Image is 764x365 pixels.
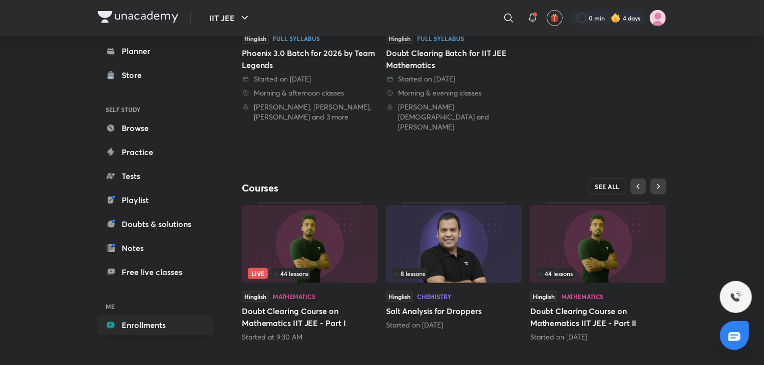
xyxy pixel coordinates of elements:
[530,205,666,283] img: Thumbnail
[595,183,620,190] span: SEE ALL
[98,339,214,359] a: Saved
[98,238,214,258] a: Notes
[98,142,214,162] a: Practice
[242,74,378,84] div: Started on 5 May 2025
[98,65,214,85] a: Store
[98,315,214,335] a: Enrollments
[248,268,372,279] div: infosection
[392,268,516,279] div: left
[550,13,559,22] img: avatar
[242,33,269,44] span: Hinglish
[386,320,522,330] div: Started on Oct 1
[242,181,454,194] h4: Courses
[386,88,522,98] div: Morning & evening classes
[530,202,666,341] div: Doubt Clearing Course on Mathematics IIT JEE - Part II
[98,298,214,315] h6: ME
[248,268,268,279] span: Live
[417,293,452,299] div: Chemistry
[536,268,660,279] div: left
[242,202,378,341] div: Doubt Clearing Course on Mathematics IIT JEE - Part I
[242,88,378,98] div: Morning & afternoon classes
[98,11,178,23] img: Company Logo
[248,268,372,279] div: infocontainer
[273,293,315,299] div: Mathematics
[611,13,621,23] img: streak
[242,102,378,122] div: Vineet Loomba, Brijesh Jindal, Pankaj Singh and 3 more
[547,10,563,26] button: avatar
[98,262,214,282] a: Free live classes
[242,291,269,302] span: Hinglish
[242,205,378,283] img: Thumbnail
[530,305,666,329] h5: Doubt Clearing Course on Mathematics IIT JEE - Part II
[386,33,413,44] span: Hinglish
[98,214,214,234] a: Doubts & solutions
[273,35,320,41] div: Full Syllabus
[248,268,372,279] div: left
[98,11,178,25] a: Company Logo
[242,332,378,342] div: Started at 9:30 AM
[536,268,660,279] div: infocontainer
[530,291,557,302] span: Hinglish
[530,332,666,342] div: Started on Oct 2
[386,205,522,283] img: Thumbnail
[386,291,413,302] span: Hinglish
[386,47,522,71] div: Doubt Clearing Batch for IIT JEE Mathematics
[242,305,378,329] h5: Doubt Clearing Course on Mathematics IIT JEE - Part I
[589,178,627,194] button: SEE ALL
[536,268,660,279] div: infosection
[561,293,604,299] div: Mathematics
[274,270,308,276] span: 44 lessons
[417,35,464,41] div: Full Syllabus
[98,166,214,186] a: Tests
[392,268,516,279] div: infocontainer
[649,9,666,26] img: Adah Patil Patil
[98,41,214,61] a: Planner
[392,268,516,279] div: infosection
[242,47,378,71] div: Phoenix 3.0 Batch for 2026 by Team Legends
[386,102,522,132] div: Deepak Jain and Abhishek Sahu
[98,118,214,138] a: Browse
[386,74,522,84] div: Started on 23 Sept 2023
[203,8,257,28] button: IIT JEE
[98,190,214,210] a: Playlist
[386,305,522,317] h5: Salt Analysis for Droppers
[730,291,742,303] img: ttu
[122,69,148,81] div: Store
[538,270,573,276] span: 44 lessons
[394,270,425,276] span: 8 lessons
[98,101,214,118] h6: SELF STUDY
[386,202,522,329] div: Salt Analysis for Droppers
